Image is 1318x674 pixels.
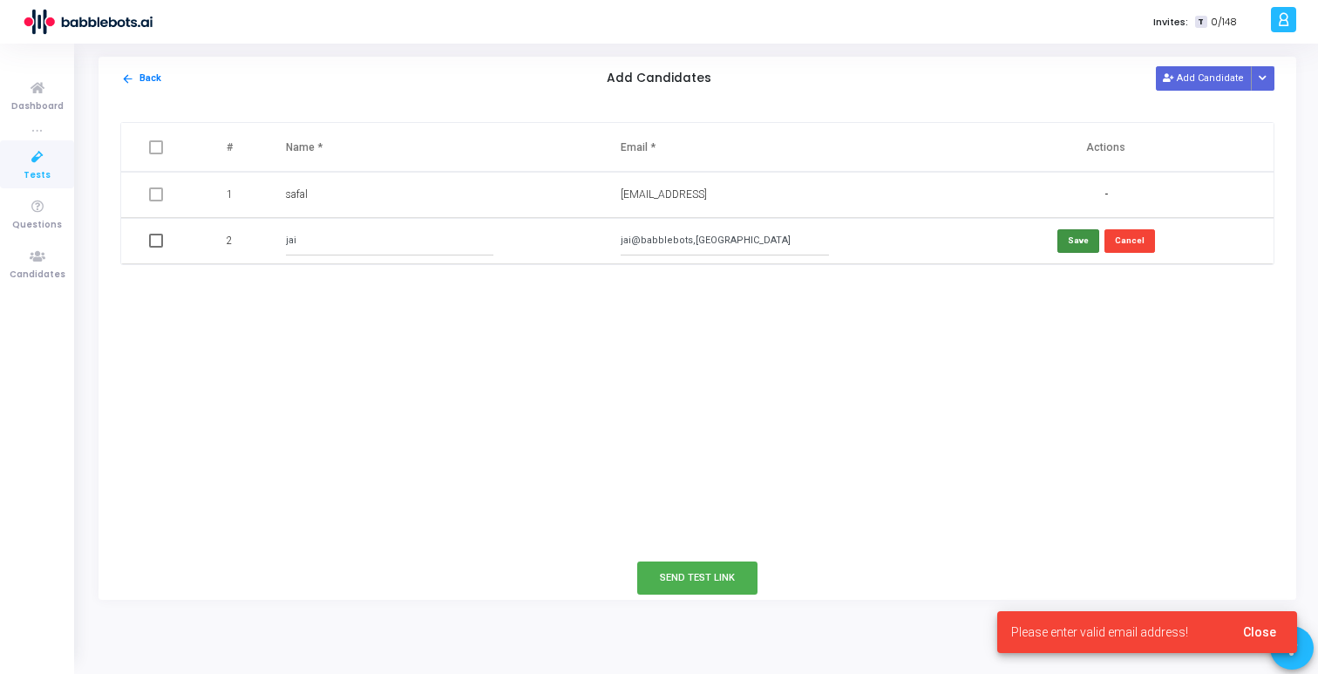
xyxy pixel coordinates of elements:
span: - [1104,187,1108,202]
span: Dashboard [11,99,64,114]
span: safal [286,188,308,201]
span: Candidates [10,268,65,283]
button: Save [1057,229,1099,253]
span: Questions [12,218,62,233]
button: Add Candidate [1156,66,1252,90]
div: Button group with nested dropdown [1251,66,1275,90]
mat-icon: arrow_back [121,72,134,85]
label: Invites: [1153,15,1188,30]
button: Close [1229,616,1290,648]
span: T [1195,16,1206,29]
button: Cancel [1104,229,1155,253]
button: Back [120,71,162,87]
span: 2 [227,233,233,248]
th: # [195,123,269,172]
span: 0/148 [1211,15,1237,30]
th: Name * [268,123,603,172]
h5: Add Candidates [607,71,711,86]
span: 1 [227,187,233,202]
span: Close [1243,625,1276,639]
button: Send Test Link [637,562,758,594]
span: Please enter valid email address! [1011,623,1188,641]
img: logo [22,4,153,39]
span: Tests [24,168,51,183]
th: Actions [939,123,1274,172]
th: Email * [603,123,938,172]
span: [EMAIL_ADDRESS] [621,188,707,201]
